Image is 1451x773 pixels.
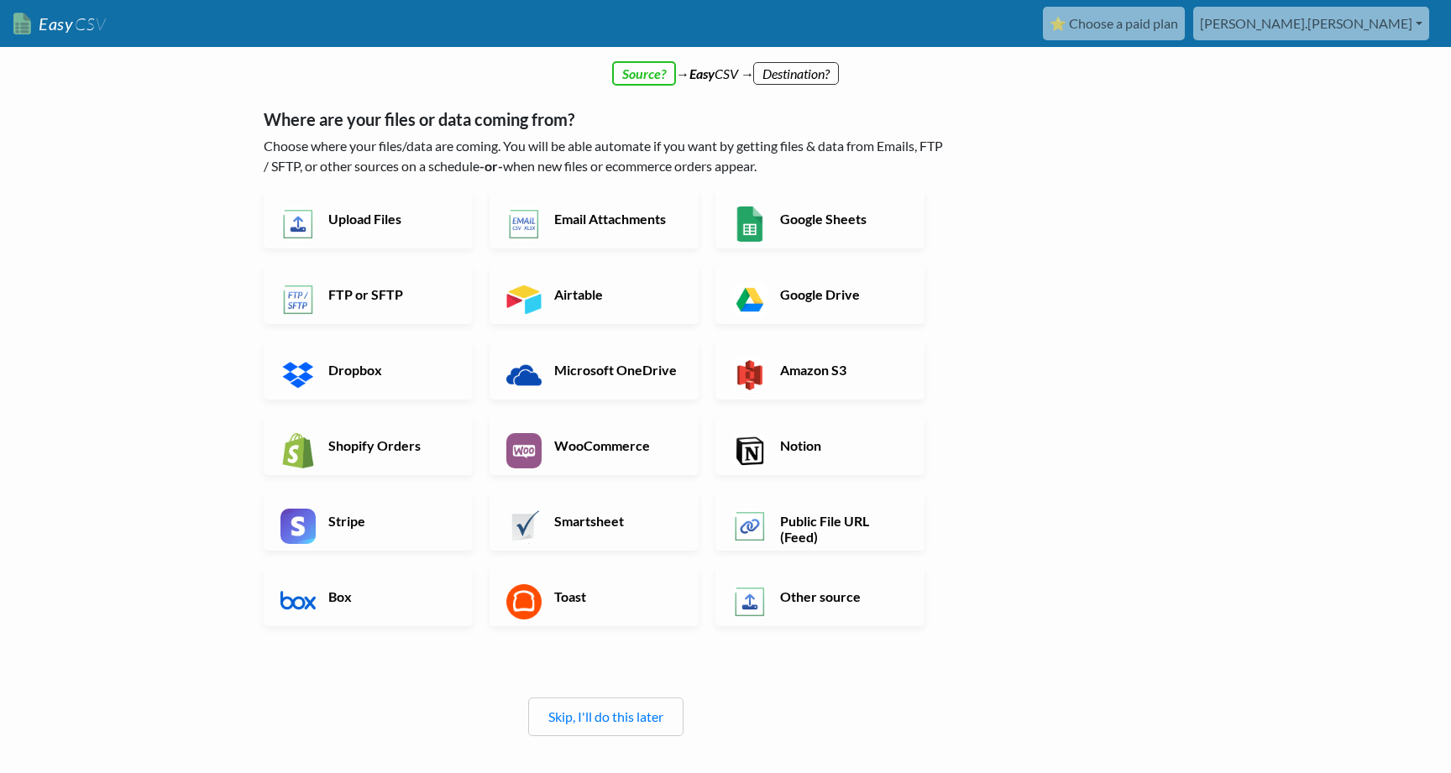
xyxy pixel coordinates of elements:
img: Amazon S3 App & API [732,358,767,393]
a: Smartsheet [490,492,699,551]
img: Toast App & API [506,584,542,619]
a: FTP or SFTP [264,265,473,324]
h6: Dropbox [324,362,456,378]
h6: Airtable [550,286,682,302]
img: FTP or SFTP App & API [280,282,316,317]
img: Upload Files App & API [280,206,316,242]
a: Dropbox [264,341,473,400]
a: ⭐ Choose a paid plan [1043,7,1185,40]
img: Dropbox App & API [280,358,316,393]
h6: Toast [550,588,682,604]
a: Toast [490,567,699,626]
a: Skip, I'll do this later [548,708,663,724]
div: → CSV → [247,47,1204,84]
a: Google Sheets [715,190,925,248]
img: Smartsheet App & API [506,509,542,544]
img: Public File URL App & API [732,509,767,544]
a: Amazon S3 [715,341,925,400]
img: Google Drive App & API [732,282,767,317]
h5: Where are your files or data coming from? [264,109,948,129]
a: Upload Files [264,190,473,248]
h6: WooCommerce [550,437,682,453]
img: Airtable App & API [506,282,542,317]
h6: Google Sheets [776,211,908,227]
img: Notion App & API [732,433,767,468]
h6: Notion [776,437,908,453]
h6: Stripe [324,513,456,529]
a: EasyCSV [13,7,106,41]
img: Other Source App & API [732,584,767,619]
a: Public File URL (Feed) [715,492,925,551]
a: WooCommerce [490,416,699,475]
a: Box [264,567,473,626]
img: WooCommerce App & API [506,433,542,468]
a: Google Drive [715,265,925,324]
h6: Amazon S3 [776,362,908,378]
a: Email Attachments [490,190,699,248]
a: Airtable [490,265,699,324]
a: Stripe [264,492,473,551]
img: Google Sheets App & API [732,206,767,242]
a: Notion [715,416,925,475]
img: Box App & API [280,584,316,619]
h6: Smartsheet [550,513,682,529]
a: Other source [715,567,925,626]
h6: Public File URL (Feed) [776,513,908,545]
p: Choose where your files/data are coming. You will be able automate if you want by getting files &... [264,136,948,176]
h6: FTP or SFTP [324,286,456,302]
span: CSV [73,13,106,34]
h6: Box [324,588,456,604]
h6: Other source [776,588,908,604]
b: -or- [479,158,503,174]
h6: Google Drive [776,286,908,302]
h6: Microsoft OneDrive [550,362,682,378]
a: [PERSON_NAME].[PERSON_NAME] [1193,7,1429,40]
h6: Upload Files [324,211,456,227]
a: Shopify Orders [264,416,473,475]
img: Shopify App & API [280,433,316,468]
a: Microsoft OneDrive [490,341,699,400]
h6: Shopify Orders [324,437,456,453]
h6: Email Attachments [550,211,682,227]
img: Email New CSV or XLSX File App & API [506,206,542,242]
img: Microsoft OneDrive App & API [506,358,542,393]
img: Stripe App & API [280,509,316,544]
